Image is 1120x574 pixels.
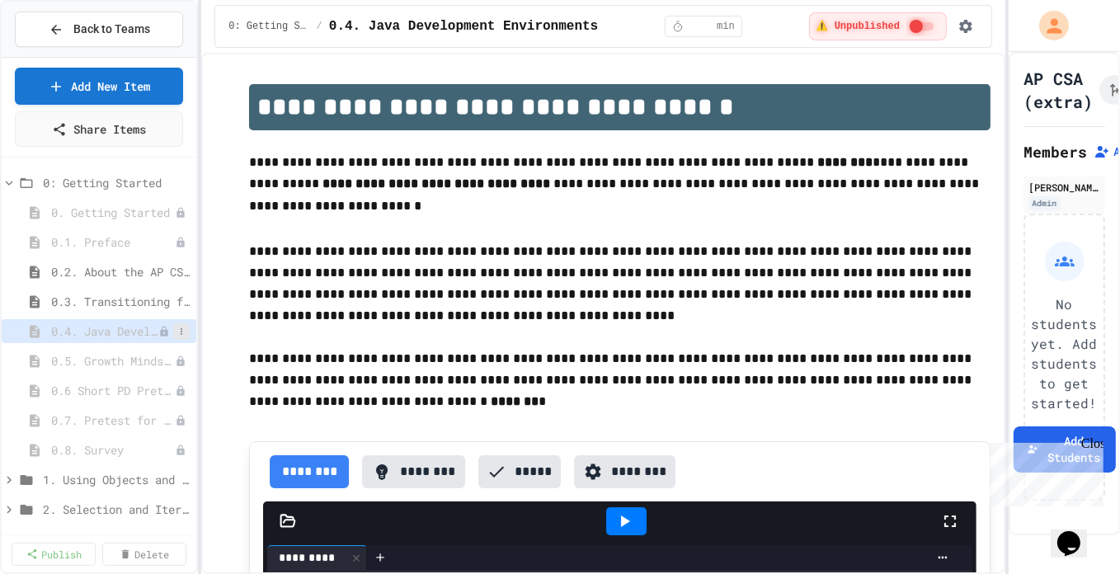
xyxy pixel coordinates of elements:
[51,412,175,429] span: 0.7. Pretest for the AP CSA Exam
[15,111,183,147] a: Share Items
[102,543,186,566] a: Delete
[717,20,735,33] span: min
[1032,294,1098,413] p: No students yet. Add students to get started!
[51,204,175,221] span: 0. Getting Started
[73,21,150,38] span: Back to Teams
[51,382,175,399] span: 0.6 Short PD Pretest
[175,355,186,367] div: Unpublished
[43,501,190,518] span: 2. Selection and Iteration
[51,352,175,369] span: 0.5. Growth Mindset and Pair Programming
[43,471,190,488] span: 1. Using Objects and Methods
[15,12,183,47] button: Back to Teams
[1028,196,1060,210] div: Admin
[51,322,158,340] span: 0.4. Java Development Environments
[175,237,186,248] div: Unpublished
[1028,180,1100,195] div: [PERSON_NAME]
[175,415,186,426] div: Unpublished
[51,233,175,251] span: 0.1. Preface
[51,263,190,280] span: 0.2. About the AP CSA Exam
[317,20,322,33] span: /
[1024,140,1087,163] h2: Members
[816,20,900,33] span: ⚠️ Unpublished
[12,543,96,566] a: Publish
[15,68,183,105] a: Add New Item
[1022,7,1073,45] div: My Account
[175,385,186,397] div: Unpublished
[158,326,170,337] div: Unpublished
[43,174,190,191] span: 0: Getting Started
[173,323,190,340] button: More options
[43,530,190,548] span: 3. Class Creation
[809,12,947,40] div: ⚠️ Students cannot see this content! Click the toggle to publish it and make it visible to your c...
[228,20,309,33] span: 0: Getting Started
[175,207,186,219] div: Unpublished
[51,441,175,459] span: 0.8. Survey
[7,7,114,105] div: Chat with us now!Close
[983,436,1104,506] iframe: chat widget
[175,445,186,456] div: Unpublished
[1051,508,1104,558] iframe: chat widget
[329,16,598,36] span: 0.4. Java Development Environments
[51,293,190,310] span: 0.3. Transitioning from AP CSP to AP CSA
[1014,426,1116,473] button: Add Students
[1024,67,1093,113] h1: AP CSA (extra)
